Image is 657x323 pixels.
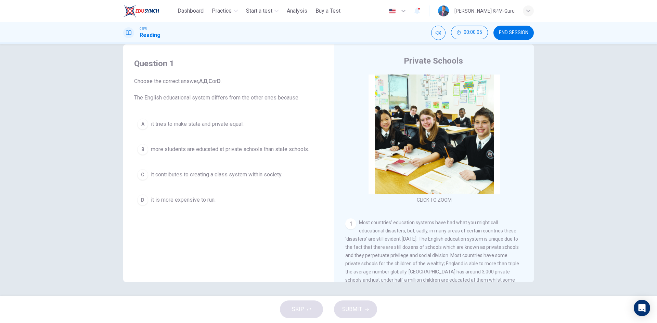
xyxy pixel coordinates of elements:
[134,58,323,69] h4: Question 1
[151,196,216,204] span: it is more expensive to run.
[345,218,356,229] div: 1
[454,7,515,15] div: [PERSON_NAME] KPM-Guru
[151,145,309,153] span: more students are educated at private schools than state schools.
[431,26,446,40] div: Mute
[493,26,534,40] button: END SESSION
[204,78,207,84] b: B
[137,169,148,180] div: C
[123,4,175,18] a: ELTC logo
[313,5,343,17] button: Buy a Test
[151,171,282,179] span: it contributes to creating a class system within society.
[438,5,449,16] img: Profile picture
[134,191,323,208] button: Dit is more expensive to run.
[140,26,147,31] span: CEFR
[199,78,203,84] b: A
[451,26,488,40] div: Hide
[345,220,520,299] span: Most countries’ education systems have had what you might call educational disasters, but, sadly,...
[284,5,310,17] button: Analysis
[217,78,221,84] b: D
[123,4,159,18] img: ELTC logo
[634,300,650,316] div: Open Intercom Messenger
[175,5,206,17] button: Dashboard
[464,30,482,35] span: 00:00:05
[134,141,323,158] button: Bmore students are educated at private schools than state schools.
[134,116,323,133] button: Ait tries to make state and private equal.
[137,119,148,130] div: A
[287,7,307,15] span: Analysis
[315,7,340,15] span: Buy a Test
[137,194,148,205] div: D
[212,7,232,15] span: Practice
[151,120,244,128] span: it tries to make state and private equal.
[208,78,212,84] b: C
[451,26,488,39] button: 00:00:05
[137,144,148,155] div: B
[246,7,272,15] span: Start a test
[388,9,397,14] img: en
[499,30,528,36] span: END SESSION
[134,77,323,102] span: Choose the correct answer, , , or . The English educational system differs from the other ones be...
[134,166,323,183] button: Cit contributes to creating a class system within society.
[243,5,281,17] button: Start a test
[178,7,204,15] span: Dashboard
[140,31,160,39] h1: Reading
[404,55,463,66] h4: Private Schools
[209,5,241,17] button: Practice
